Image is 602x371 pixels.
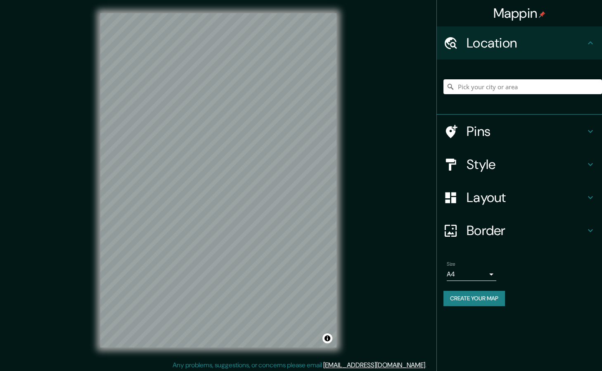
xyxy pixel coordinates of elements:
h4: Location [467,35,585,51]
label: Size [447,261,455,268]
h4: Layout [467,189,585,206]
img: pin-icon.png [539,11,545,18]
h4: Border [467,222,585,239]
div: Location [437,26,602,59]
div: . [427,360,428,370]
div: Layout [437,181,602,214]
h4: Mappin [493,5,546,21]
h4: Style [467,156,585,173]
input: Pick your city or area [443,79,602,94]
div: Style [437,148,602,181]
button: Toggle attribution [322,333,332,343]
p: Any problems, suggestions, or concerns please email . [173,360,427,370]
div: . [428,360,429,370]
button: Create your map [443,291,505,306]
h4: Pins [467,123,585,140]
div: Pins [437,115,602,148]
canvas: Map [100,13,337,347]
a: [EMAIL_ADDRESS][DOMAIN_NAME] [323,361,425,369]
div: Border [437,214,602,247]
iframe: Help widget launcher [529,339,593,362]
div: A4 [447,268,496,281]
